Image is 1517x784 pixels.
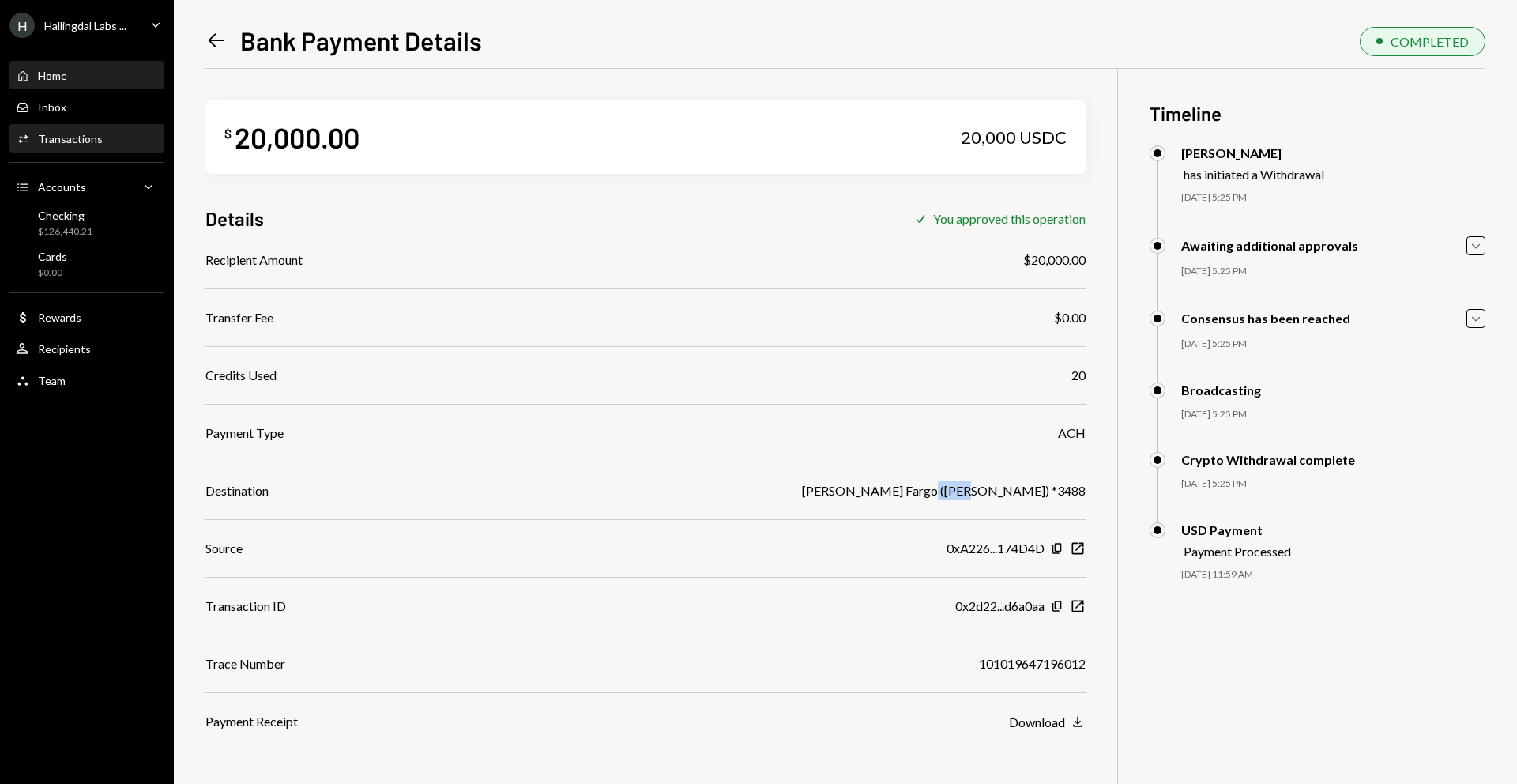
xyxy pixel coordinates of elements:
a: Accounts [9,172,164,201]
div: Accounts [38,180,86,194]
h1: Bank Payment Details [240,24,482,56]
div: [DATE] 5:25 PM [1181,191,1485,205]
div: Checking [38,209,92,222]
a: Transactions [9,124,164,153]
div: Credits Used [205,366,277,385]
div: Home [38,69,67,82]
div: 20,000 USDC [961,126,1067,149]
div: 20 [1071,366,1086,385]
div: Transfer Fee [205,308,273,327]
div: Trace Number [205,654,285,673]
div: ACH [1058,424,1086,443]
div: has initiated a Withdrawal [1184,167,1324,182]
div: Team [38,374,66,387]
div: Download [1009,714,1065,729]
div: Transactions [38,132,103,145]
div: USD Payment [1181,522,1291,537]
div: $126,440.21 [38,225,92,239]
div: $0.00 [38,266,67,280]
div: [DATE] 5:25 PM [1181,408,1485,421]
div: Recipients [38,342,91,356]
a: Inbox [9,92,164,121]
div: Payment Processed [1184,544,1291,559]
div: [DATE] 5:25 PM [1181,265,1485,278]
div: Recipient Amount [205,251,303,269]
div: [PERSON_NAME] [1181,145,1324,160]
button: Download [1009,714,1086,731]
div: Consensus has been reached [1181,311,1350,326]
div: $20,000.00 [1023,251,1086,269]
div: 101019647196012 [979,654,1086,673]
div: [PERSON_NAME] Fargo ([PERSON_NAME]) *3488 [802,481,1086,500]
div: $0.00 [1054,308,1086,327]
div: 20,000.00 [235,119,359,155]
div: Awaiting additional approvals [1181,238,1358,253]
div: Payment Type [205,424,284,443]
div: COMPLETED [1391,34,1469,49]
div: Cards [38,250,67,263]
a: Checking$126,440.21 [9,204,164,242]
div: Rewards [38,311,81,324]
a: Home [9,61,164,89]
h3: Timeline [1150,100,1485,126]
div: 0x2d22...d6a0aa [955,597,1045,616]
div: Hallingdal Labs ... [44,19,126,32]
a: Rewards [9,303,164,331]
div: You approved this operation [933,211,1086,226]
div: H [9,13,35,38]
div: 0xA226...174D4D [947,539,1045,558]
div: $ [224,126,232,141]
div: Transaction ID [205,597,286,616]
div: Crypto Withdrawal complete [1181,452,1355,467]
div: [DATE] 5:25 PM [1181,477,1485,491]
a: Team [9,366,164,394]
h3: Details [205,205,264,232]
div: Inbox [38,100,66,114]
a: Recipients [9,334,164,363]
div: Source [205,539,243,558]
div: [DATE] 5:25 PM [1181,337,1485,351]
a: Cards$0.00 [9,245,164,283]
div: Payment Receipt [205,712,298,731]
div: [DATE] 11:59 AM [1181,568,1485,582]
div: Broadcasting [1181,383,1261,398]
div: Destination [205,481,269,500]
